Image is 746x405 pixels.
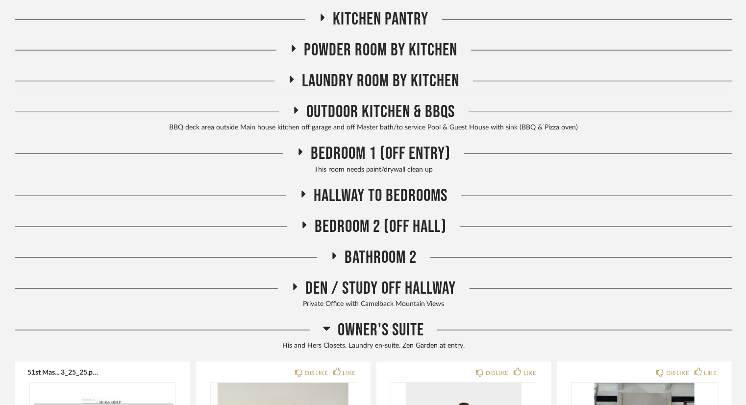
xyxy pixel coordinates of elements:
span: Owner's Suite [338,320,424,341]
div: DISLIKE [305,368,328,378]
div: Private Office with Camelback Mountain Views [15,299,732,310]
span: Laundry Room by Kitchen [302,71,460,92]
div: LIKE [523,368,536,378]
div: LIKE [343,368,356,378]
div: His and Hers Closets. Laundry en-suite. Zen Garden at entry. [15,341,732,352]
div: BBQ deck area outside Main house kitchen off garage and off Master bath/to service Pool & Guest H... [15,123,732,133]
span: Outdoor Kitchen & BBQs [307,101,455,123]
div: DISLIKE [666,368,689,378]
span: Bedroom 2 (Off Hall) [315,216,447,237]
span: Kitchen Pantry [333,9,429,30]
span: Hallway to Bedrooms [314,185,448,206]
div: This room needs paint/drywall clean up [15,165,732,176]
div: LIKE [704,368,717,378]
span: Bathroom 2 [345,247,417,268]
span: Bedroom 1 (Off Entry) [311,143,451,164]
button: 51st Mas... 3_25_25.pdf [27,368,100,376]
div: DISLIKE [486,368,509,378]
span: Powder Room by Kitchen [304,40,458,61]
span: Den / Study off Hallway [306,278,456,299]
